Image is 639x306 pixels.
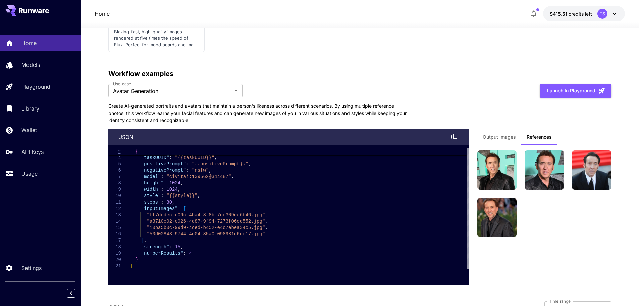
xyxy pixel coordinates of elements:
div: 17 [108,237,121,244]
span: : [186,161,189,167]
span: , [180,180,183,186]
span: "strength" [141,244,169,250]
span: : [169,244,172,250]
span: ] [130,263,132,269]
span: , [231,174,234,179]
span: 15 [175,244,180,250]
span: $415.51 [550,11,569,17]
span: , [265,212,268,218]
span: "ff7dcdec-e09c-4ba4-8f8b-7cc309ee6b46.jpg" [147,212,265,218]
span: 1024 [169,180,180,186]
div: 5 [108,161,121,167]
span: credits left [569,11,592,17]
span: "positivePrompt" [141,161,186,167]
span: 2 [108,149,121,156]
img: Asset 3 [572,150,611,190]
span: "{{positivePrompt}}" [192,161,248,167]
img: Asset 1 [477,150,517,190]
img: Asset 4 [477,198,517,237]
div: 12 [108,206,121,212]
div: 15 [108,225,121,231]
span: { [135,149,138,154]
p: API Keys [21,148,44,156]
span: "a3710e02-c926-4d87-9f94-7273f06ed552.jpg" [147,219,265,224]
span: , [248,161,251,167]
span: "height" [141,180,163,186]
p: Workflow examples [108,69,611,79]
span: , [209,168,211,173]
p: Models [21,61,40,69]
span: ] [141,238,144,243]
span: , [144,238,147,243]
button: Launch in Playground [540,84,611,98]
div: 20 [108,257,121,263]
p: Playground [21,83,50,91]
span: : [186,168,189,173]
div: 7 [108,174,121,180]
p: Library [21,104,39,113]
span: : [161,187,163,192]
div: 13 [108,212,121,218]
p: Wallet [21,126,37,134]
span: , [197,193,200,199]
div: 4 [108,155,121,161]
span: [ [183,206,186,211]
span: "nsfw" [192,168,208,173]
span: References [527,134,552,140]
span: "negativePrompt" [141,168,186,173]
span: Output Images [483,134,516,140]
span: , [172,200,175,205]
div: $415.50893 [550,10,592,17]
div: 11 [108,199,121,206]
div: 18 [108,244,121,250]
span: , [180,244,183,250]
div: 6 [108,167,121,174]
span: : [161,174,163,179]
span: : [163,180,166,186]
p: Usage [21,170,38,178]
span: "taskUUID" [141,155,169,160]
div: 19 [108,250,121,257]
label: Time range [549,298,571,304]
span: , [265,219,268,224]
span: "10ba5b0c-99d9-4ced-b452-e4c7ebea34c5.jpg" [147,225,265,230]
span: "50d02843-9744-4e04-85a0-098981c6dc17.jpg" [147,231,265,237]
div: 8 [108,180,121,186]
span: 1024 [166,187,178,192]
p: Blazing-fast, high-quality images rendered at five times the speed of Flux. Perfect for mood boar... [114,29,199,48]
div: 10 [108,193,121,199]
nav: breadcrumb [95,10,110,18]
span: : [161,200,163,205]
span: "width" [141,187,161,192]
div: TS [597,9,607,19]
span: "{{taskUUID}}" [175,155,214,160]
span: "model" [141,174,161,179]
span: 30 [166,200,172,205]
div: 16 [108,231,121,237]
span: Avatar Generation [113,87,232,95]
img: Asset 2 [525,150,564,190]
label: Use-case [113,81,131,87]
button: Collapse sidebar [67,289,75,298]
span: , [214,155,217,160]
span: "inputImages" [141,206,177,211]
p: Create AI-generated portraits and avatars that maintain a person's likeness across different scen... [108,102,410,124]
span: : [177,206,180,211]
span: 4 [189,251,192,256]
span: "civitai:139562@344487" [166,174,231,179]
span: "style" [141,193,161,199]
div: 21 [108,263,121,269]
span: "numberResults" [141,251,183,256]
span: : [161,193,163,199]
a: Home [95,10,110,18]
span: , [177,187,180,192]
span: "steps" [141,200,161,205]
span: } [135,257,138,262]
span: , [265,225,268,230]
p: json [119,133,134,141]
